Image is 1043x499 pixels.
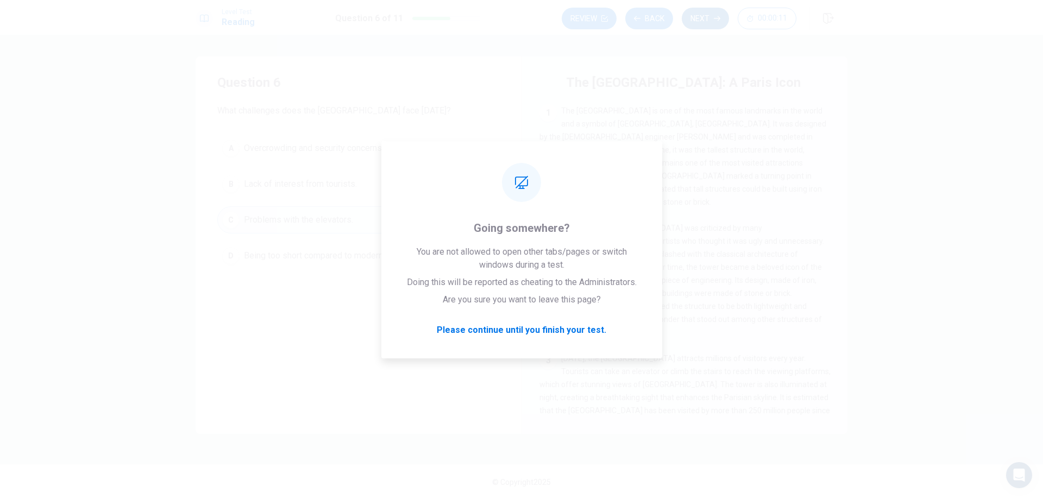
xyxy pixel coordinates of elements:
div: C [222,211,240,229]
span: © Copyright 2025 [492,478,551,487]
h1: Question 6 of 11 [335,12,403,25]
div: A [222,140,240,157]
h4: Question 6 [217,74,500,91]
span: Originally, the [GEOGRAPHIC_DATA] was criticized by many [DEMOGRAPHIC_DATA] and artists who thoug... [539,224,824,337]
button: AOvercrowding and security concerns. [217,135,500,162]
div: B [222,175,240,193]
span: [DATE], the [GEOGRAPHIC_DATA] attracts millions of visitors every year. Tourists can take an elev... [539,354,831,454]
h1: Reading [222,16,255,29]
span: Problems with the elevators. [244,213,353,226]
span: Being too short compared to modern buildings. [244,249,422,262]
button: CProblems with the elevators. [217,206,500,233]
button: DBeing too short compared to modern buildings. [217,242,500,269]
span: Level Test [222,8,255,16]
span: What challenges does the [GEOGRAPHIC_DATA] face [DATE]? [217,104,500,117]
div: 2 [539,222,557,239]
span: 00:00:11 [758,14,787,23]
div: Open Intercom Messenger [1006,462,1032,488]
button: Back [625,8,673,29]
h4: The [GEOGRAPHIC_DATA]: A Paris Icon [566,74,801,91]
div: D [222,247,240,264]
div: 3 [539,352,557,369]
span: The [GEOGRAPHIC_DATA] is one of the most famous landmarks in the world and a symbol of [GEOGRAPHI... [539,106,826,206]
button: BLack of interest from tourists. [217,170,500,198]
button: 00:00:11 [738,8,796,29]
div: 1 [539,104,557,122]
span: Lack of interest from tourists. [244,178,357,191]
button: Next [682,8,729,29]
button: Review [562,8,617,29]
span: Overcrowding and security concerns. [244,142,384,155]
